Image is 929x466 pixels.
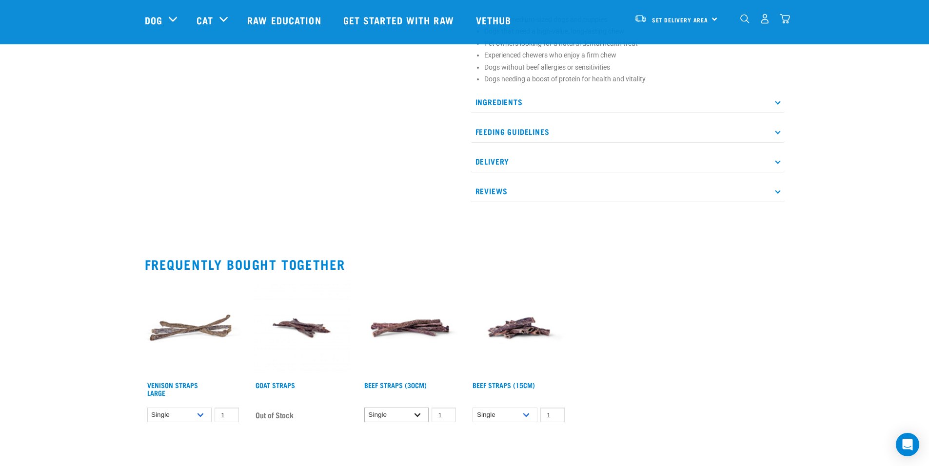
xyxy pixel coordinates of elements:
[145,280,242,376] img: Stack of 3 Venison Straps Treats for Pets
[471,180,785,202] p: Reviews
[145,13,162,27] a: Dog
[362,280,459,376] img: Raw Essentials Beef Straps 6 Pack
[471,91,785,113] p: Ingredients
[364,383,427,387] a: Beef Straps (30cm)
[432,408,456,423] input: 1
[896,433,919,456] div: Open Intercom Messenger
[145,257,785,272] h2: Frequently bought together
[197,13,213,27] a: Cat
[484,50,785,60] li: Experienced chewers who enjoy a firm chew
[256,383,295,387] a: Goat Straps
[780,14,790,24] img: home-icon@2x.png
[740,14,750,23] img: home-icon-1@2x.png
[253,280,350,376] img: Goat Straps 1693
[470,280,567,376] img: Raw Essentials Beef Straps 15cm 6 Pack
[334,0,466,39] a: Get started with Raw
[237,0,333,39] a: Raw Education
[471,150,785,172] p: Delivery
[540,408,565,423] input: 1
[215,408,239,423] input: 1
[484,74,785,84] li: Dogs needing a boost of protein for health and vitality
[471,121,785,143] p: Feeding Guidelines
[760,14,770,24] img: user.png
[473,383,535,387] a: Beef Straps (15cm)
[484,62,785,73] li: Dogs without beef allergies or sensitivities
[147,383,198,394] a: Venison Straps Large
[256,408,294,422] span: Out of Stock
[634,14,647,23] img: van-moving.png
[652,18,709,21] span: Set Delivery Area
[466,0,524,39] a: Vethub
